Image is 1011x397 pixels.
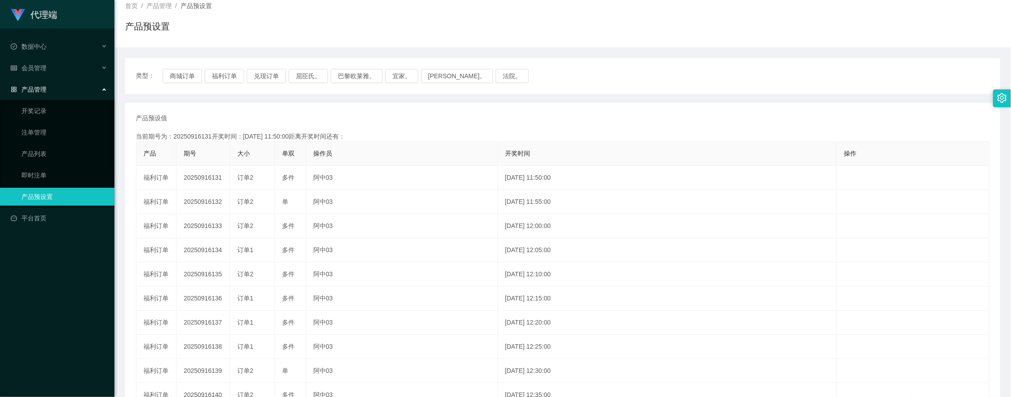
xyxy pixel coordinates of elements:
[237,150,250,157] span: 大小
[498,335,837,359] td: [DATE] 12:25:00
[498,238,837,262] td: [DATE] 12:05:00
[177,311,230,335] td: 20250916137
[282,270,295,278] span: 多件
[136,114,167,123] span: 产品预设值
[282,174,295,181] span: 多件
[237,174,253,181] span: 订单2
[177,190,230,214] td: 20250916132
[143,150,156,157] span: 产品
[498,190,837,214] td: [DATE] 11:55:00
[237,367,253,374] span: 订单2
[177,359,230,383] td: 20250916139
[11,11,57,18] a: 代理端
[136,335,177,359] td: 福利订单
[177,238,230,262] td: 20250916134
[306,238,498,262] td: 阿中03
[11,209,107,227] a: 图标： 仪表板平台首页
[21,166,107,184] a: 即时注单
[136,311,177,335] td: 福利订单
[21,123,107,141] a: 注单管理
[306,311,498,335] td: 阿中03
[498,262,837,287] td: [DATE] 12:10:00
[498,287,837,311] td: [DATE] 12:15:00
[237,295,253,302] span: 订单1
[306,335,498,359] td: 阿中03
[498,214,837,238] td: [DATE] 12:00:00
[237,198,253,205] span: 订单2
[125,2,138,9] span: 首页
[385,69,418,83] button: 宜家。
[997,93,1007,103] i: 图标： 设置
[136,214,177,238] td: 福利订单
[282,295,295,302] span: 多件
[306,359,498,383] td: 阿中03
[177,214,230,238] td: 20250916133
[237,343,253,350] span: 订单1
[184,150,196,157] span: 期号
[11,86,17,93] i: 图标： AppStore-O
[11,43,17,50] i: 图标： check-circle-o
[498,311,837,335] td: [DATE] 12:20:00
[21,86,46,93] font: 产品管理
[237,246,253,253] span: 订单1
[505,150,530,157] span: 开奖时间
[177,335,230,359] td: 20250916138
[21,43,46,50] font: 数据中心
[306,166,498,190] td: 阿中03
[282,367,288,374] span: 单
[306,287,498,311] td: 阿中03
[175,2,177,9] span: /
[289,69,328,83] button: 屈臣氏。
[136,238,177,262] td: 福利订单
[136,69,163,83] span: 类型：
[844,150,856,157] span: 操作
[30,0,57,29] h1: 代理端
[125,20,170,33] h1: 产品预设置
[498,166,837,190] td: [DATE] 11:50:00
[21,145,107,163] a: 产品列表
[237,319,253,326] span: 订单1
[136,262,177,287] td: 福利订单
[496,69,529,83] button: 法院。
[282,246,295,253] span: 多件
[282,319,295,326] span: 多件
[177,262,230,287] td: 20250916135
[147,2,172,9] span: 产品管理
[306,214,498,238] td: 阿中03
[136,132,990,141] div: 当前期号为：20250916131开奖时间：[DATE] 11:50:00距离开奖时间还有：
[11,9,25,21] img: logo.9652507e.png
[282,150,295,157] span: 单双
[136,287,177,311] td: 福利订单
[205,69,244,83] button: 福利订单
[282,198,288,205] span: 单
[237,222,253,229] span: 订单2
[21,102,107,120] a: 开奖记录
[306,262,498,287] td: 阿中03
[313,150,332,157] span: 操作员
[331,69,383,83] button: 巴黎欧莱雅。
[282,222,295,229] span: 多件
[136,190,177,214] td: 福利订单
[177,166,230,190] td: 20250916131
[282,343,295,350] span: 多件
[177,287,230,311] td: 20250916136
[237,270,253,278] span: 订单2
[136,166,177,190] td: 福利订单
[21,64,46,72] font: 会员管理
[181,2,212,9] span: 产品预设置
[163,69,202,83] button: 商城订单
[421,69,493,83] button: [PERSON_NAME]。
[136,359,177,383] td: 福利订单
[247,69,286,83] button: 兑现订单
[498,359,837,383] td: [DATE] 12:30:00
[306,190,498,214] td: 阿中03
[11,65,17,71] i: 图标： table
[141,2,143,9] span: /
[21,188,107,206] a: 产品预设置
